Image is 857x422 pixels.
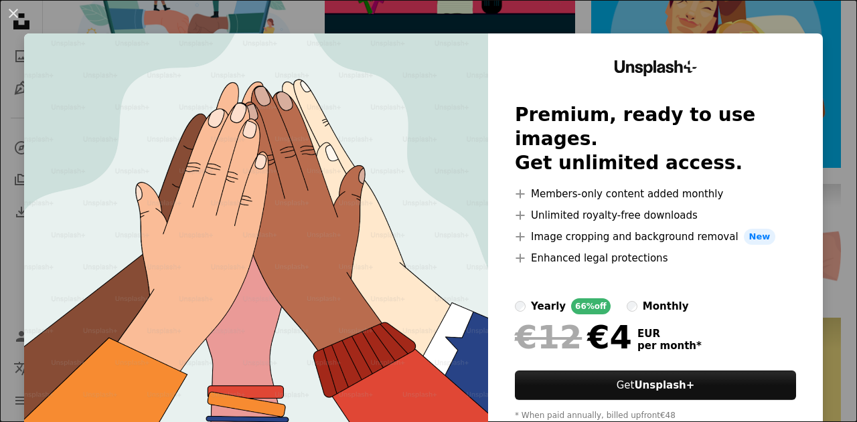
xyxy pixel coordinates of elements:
div: 66% off [571,298,611,314]
li: Unlimited royalty-free downloads [515,207,796,223]
input: yearly66%off [515,301,526,312]
button: GetUnsplash+ [515,371,796,400]
span: per month * [637,340,702,352]
strong: Unsplash+ [634,379,694,391]
div: €4 [515,320,632,354]
li: Enhanced legal protections [515,250,796,266]
input: monthly [627,301,637,312]
li: Image cropping and background removal [515,229,796,245]
span: New [744,229,776,245]
li: Members-only content added monthly [515,186,796,202]
div: yearly [531,298,566,314]
div: monthly [643,298,689,314]
span: EUR [637,328,702,340]
h2: Premium, ready to use images. Get unlimited access. [515,103,796,175]
span: €12 [515,320,582,354]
